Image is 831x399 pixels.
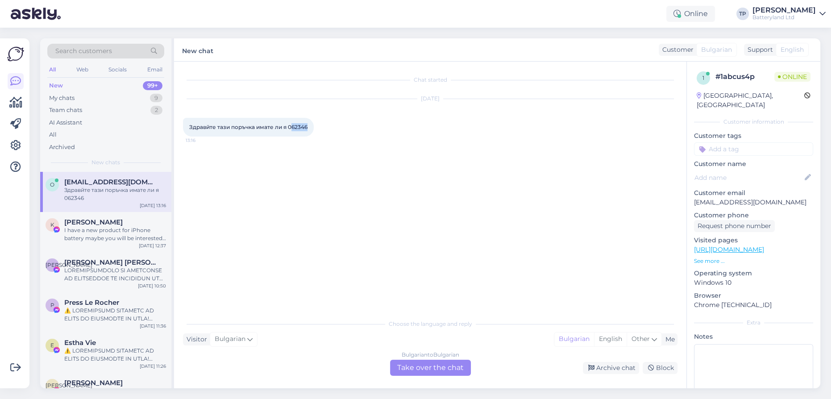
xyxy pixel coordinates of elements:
div: [DATE] 13:16 [140,202,166,209]
div: Socials [107,64,129,75]
span: Kelvin Xu [64,218,123,226]
div: Support [744,45,773,54]
div: Me [662,335,675,344]
div: My chats [49,94,75,103]
label: New chat [182,44,213,56]
span: Other [632,335,650,343]
img: Askly Logo [7,46,24,62]
div: [PERSON_NAME] [752,7,816,14]
div: ⚠️ LOREMIPSUMD SITAMETC AD ELITS DO EIUSMODTE IN UTLA! Etdolor magnaaliq enimadminim veniamq nost... [64,307,166,323]
div: All [47,64,58,75]
div: Take over the chat [390,360,471,376]
div: TP [736,8,749,20]
div: Extra [694,319,813,327]
span: 13:16 [186,137,219,144]
span: Л. Ирина [64,258,157,266]
div: Web [75,64,90,75]
p: Operating system [694,269,813,278]
div: 9 [150,94,162,103]
span: [PERSON_NAME] [46,382,92,389]
span: English [781,45,804,54]
a: [URL][DOMAIN_NAME] [694,245,764,254]
div: [DATE] 12:37 [139,242,166,249]
span: Антония Балабанова [64,379,123,387]
span: P [50,302,54,308]
div: I have a new product for iPhone battery maybe you will be interested😁 [64,226,166,242]
div: Bulgarian to Bulgarian [402,351,459,359]
div: Email [145,64,164,75]
span: Search customers [55,46,112,56]
span: K [50,221,54,228]
div: 2 [150,106,162,115]
span: [PERSON_NAME] [46,262,92,268]
div: # 1abcus4p [715,71,774,82]
span: Здравйте тази поръчка имате ли я 062346 [189,124,307,130]
div: [DATE] 11:26 [140,363,166,370]
span: o [50,181,54,188]
div: Block [643,362,677,374]
div: [DATE] 11:36 [140,323,166,329]
div: Team chats [49,106,82,115]
div: LOREMIPSUMDOLO SI AMETCONSE AD ELITSEDDOE TE INCIDIDUN UT LABOREET Dolorem Aliquaenima, mi veniam... [64,266,166,283]
p: Chrome [TECHNICAL_ID] [694,300,813,310]
div: Request phone number [694,220,775,232]
div: [DATE] 10:50 [138,283,166,289]
div: New [49,81,63,90]
span: Bulgarian [701,45,732,54]
p: Customer email [694,188,813,198]
span: Bulgarian [215,334,245,344]
a: [PERSON_NAME]Batteryland Ltd [752,7,826,21]
div: Batteryland Ltd [752,14,816,21]
span: Online [774,72,810,82]
div: Customer [659,45,694,54]
p: Visited pages [694,236,813,245]
span: Estha Vie [64,339,96,347]
p: Customer name [694,159,813,169]
p: Notes [694,332,813,341]
input: Add name [694,173,803,183]
div: Online [666,6,715,22]
div: All [49,130,57,139]
span: 1 [702,75,704,81]
div: English [594,332,627,346]
p: Windows 10 [694,278,813,287]
div: Choose the language and reply [183,320,677,328]
div: [GEOGRAPHIC_DATA], [GEOGRAPHIC_DATA] [697,91,804,110]
div: [DATE] [183,95,677,103]
input: Add a tag [694,142,813,156]
span: office@7ss.bg [64,178,157,186]
span: New chats [91,158,120,166]
div: Bulgarian [554,332,594,346]
div: ⚠️ LOREMIPSUMD SITAMETC AD ELITS DO EIUSMODTE IN UTLA! Etdolor magnaaliq enimadminim veniamq nost... [64,347,166,363]
div: Archived [49,143,75,152]
p: See more ... [694,257,813,265]
div: Chat started [183,76,677,84]
p: [EMAIL_ADDRESS][DOMAIN_NAME] [694,198,813,207]
span: Press Le Rocher [64,299,119,307]
p: Customer tags [694,131,813,141]
span: E [50,342,54,349]
div: 99+ [143,81,162,90]
div: Visitor [183,335,207,344]
div: AI Assistant [49,118,82,127]
div: Здравйте тази поръчка имате ли я 062346 [64,186,166,202]
div: Customer information [694,118,813,126]
p: Customer phone [694,211,813,220]
p: Browser [694,291,813,300]
div: Archive chat [583,362,639,374]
